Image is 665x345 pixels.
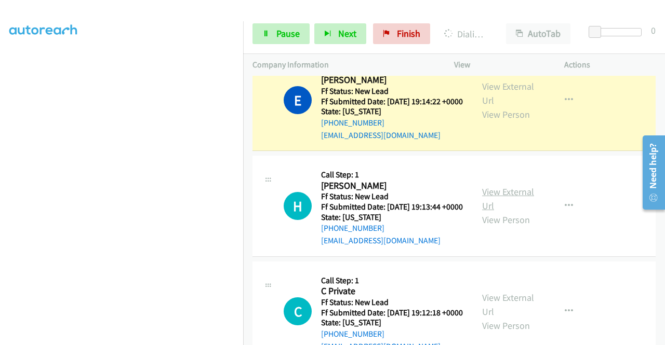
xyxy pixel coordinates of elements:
[564,59,656,71] p: Actions
[321,96,463,107] h5: Ff Submitted Date: [DATE] 19:14:22 +0000
[482,292,534,318] a: View External Url
[321,202,463,212] h5: Ff Submitted Date: [DATE] 19:13:44 +0000
[482,80,534,106] a: View External Url
[252,59,435,71] p: Company Information
[284,192,312,220] h1: H
[635,131,665,214] iframe: Resource Center
[444,27,487,41] p: Dialing [PERSON_NAME]
[397,27,420,39] span: Finish
[321,191,463,202] h5: Ff Status: New Lead
[284,192,312,220] div: The call is yet to be attempted
[321,275,463,286] h5: Call Step: 1
[321,86,463,96] h5: Ff Status: New Lead
[321,285,460,297] h2: C Private
[321,223,384,233] a: [PHONE_NUMBER]
[321,170,463,180] h5: Call Step: 1
[321,180,460,192] h2: [PERSON_NAME]
[321,74,460,86] h2: [PERSON_NAME]
[321,130,441,140] a: [EMAIL_ADDRESS][DOMAIN_NAME]
[373,23,430,44] a: Finish
[482,108,530,120] a: View Person
[252,23,310,44] a: Pause
[454,59,546,71] p: View
[284,86,312,114] h1: E
[284,297,312,325] div: The call is yet to be attempted
[506,23,570,44] button: AutoTab
[594,28,642,36] div: Delay between calls (in seconds)
[284,297,312,325] h1: C
[321,318,463,328] h5: State: [US_STATE]
[321,329,384,339] a: [PHONE_NUMBER]
[321,106,463,117] h5: State: [US_STATE]
[651,23,656,37] div: 0
[321,236,441,245] a: [EMAIL_ADDRESS][DOMAIN_NAME]
[314,23,366,44] button: Next
[338,27,356,39] span: Next
[321,118,384,128] a: [PHONE_NUMBER]
[276,27,300,39] span: Pause
[321,308,463,318] h5: Ff Submitted Date: [DATE] 19:12:18 +0000
[482,186,534,212] a: View External Url
[482,320,530,332] a: View Person
[482,214,530,226] a: View Person
[321,212,463,223] h5: State: [US_STATE]
[321,297,463,308] h5: Ff Status: New Lead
